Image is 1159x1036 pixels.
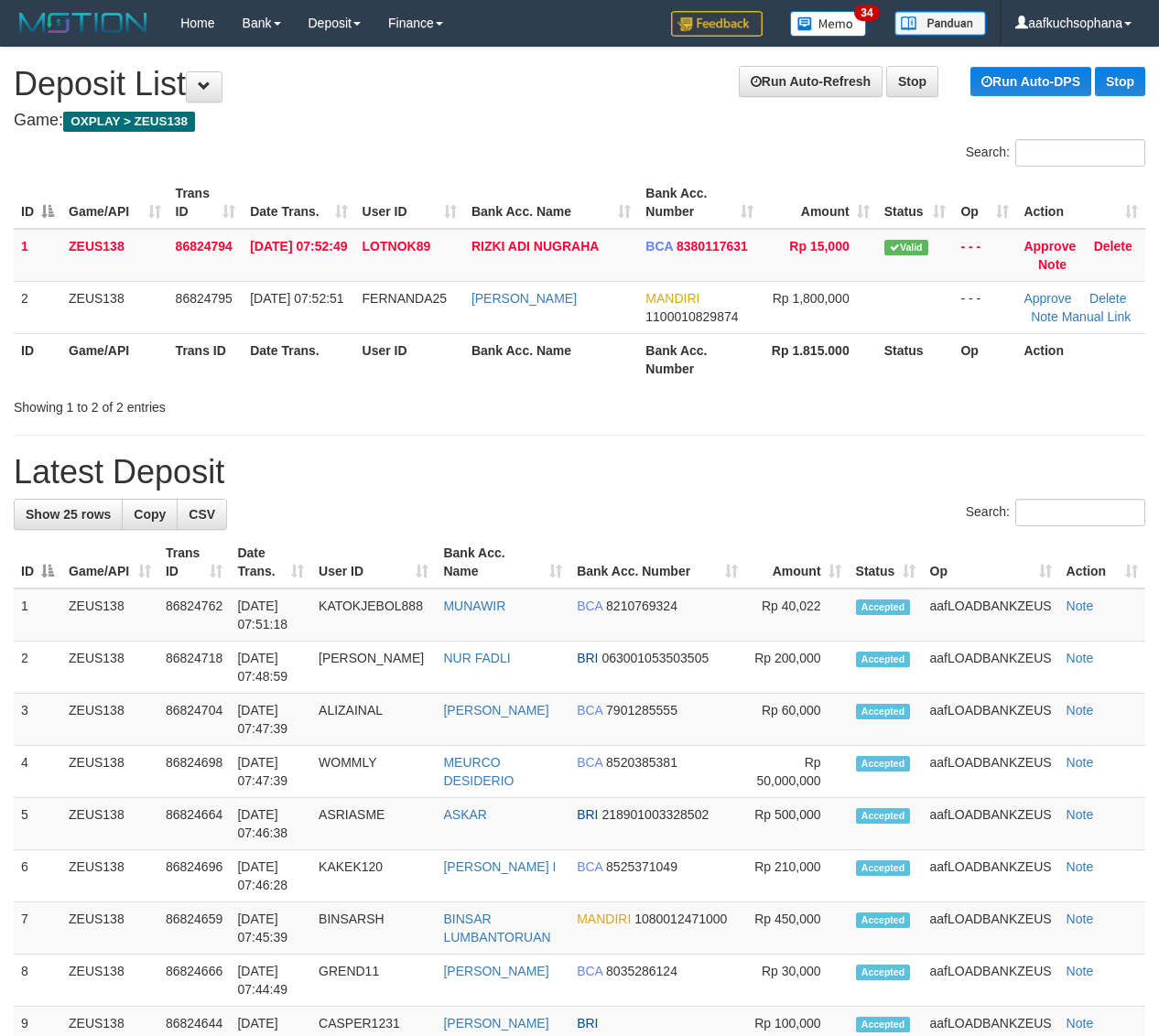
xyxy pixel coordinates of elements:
[14,902,61,955] td: 7
[443,599,505,613] a: MUNAWIR
[856,704,911,719] span: Accepted
[14,9,153,37] img: MOTION_logo.png
[886,66,938,97] a: Stop
[577,1016,598,1031] span: BRI
[122,499,178,530] a: Copy
[790,11,867,37] img: Button%20Memo.svg
[14,798,61,850] td: 5
[1024,291,1071,306] a: Approve
[436,536,569,588] th: Bank Acc. Name: activate to sort column ascending
[1067,964,1094,978] a: Note
[966,139,1145,167] label: Search:
[464,177,638,229] th: Bank Acc. Name: activate to sort column ascending
[311,902,436,955] td: BINSARSH
[856,1017,911,1032] span: Accepted
[176,239,233,254] span: 86824794
[856,756,911,772] span: Accepted
[1031,309,1058,324] a: Note
[1038,257,1067,272] a: Note
[923,798,1059,850] td: aafLOADBANKZEUS
[923,955,1059,1007] td: aafLOADBANKZEUS
[877,333,954,385] th: Status
[14,112,1145,130] h4: Game:
[856,965,911,980] span: Accepted
[923,588,1059,642] td: aafLOADBANKZEUS
[158,955,231,1007] td: 86824666
[606,755,677,770] span: Copy 8520385381 to clipboard
[1015,139,1145,167] input: Search:
[1016,333,1145,385] th: Action
[443,807,486,822] a: ASKAR
[953,281,1016,333] td: - - -
[923,642,1059,694] td: aafLOADBANKZEUS
[1067,703,1094,718] a: Note
[443,703,548,718] a: [PERSON_NAME]
[1089,291,1126,306] a: Delete
[230,536,311,588] th: Date Trans.: activate to sort column ascending
[230,588,311,642] td: [DATE] 07:51:18
[230,902,311,955] td: [DATE] 07:45:39
[923,902,1059,955] td: aafLOADBANKZEUS
[953,333,1016,385] th: Op
[158,536,231,588] th: Trans ID: activate to sort column ascending
[26,507,111,522] span: Show 25 rows
[773,291,850,306] span: Rp 1,800,000
[745,955,849,1007] td: Rp 30,000
[230,955,311,1007] td: [DATE] 07:44:49
[14,850,61,902] td: 6
[745,588,849,642] td: Rp 40,022
[177,499,227,530] a: CSV
[14,499,123,530] a: Show 25 rows
[645,291,699,306] span: MANDIRI
[363,291,448,306] span: FERNANDA25
[1095,67,1145,96] a: Stop
[471,239,599,254] a: RIZKI ADI NUGRAHA
[577,755,602,770] span: BCA
[311,850,436,902] td: KAKEK120
[1062,309,1132,324] a: Manual Link
[634,912,727,926] span: Copy 1080012471000 to clipboard
[230,694,311,746] td: [DATE] 07:47:39
[14,536,61,588] th: ID: activate to sort column descending
[311,588,436,642] td: KATOKJEBOL888
[745,746,849,798] td: Rp 50,000,000
[443,755,514,788] a: MEURCO DESIDERIO
[577,703,602,718] span: BCA
[61,536,158,588] th: Game/API: activate to sort column ascending
[745,902,849,955] td: Rp 450,000
[577,807,598,822] span: BRI
[61,902,158,955] td: ZEUS138
[638,177,761,229] th: Bank Acc. Number: activate to sort column ascending
[1067,651,1094,665] a: Note
[61,850,158,902] td: ZEUS138
[61,333,168,385] th: Game/API
[970,67,1091,96] a: Run Auto-DPS
[230,642,311,694] td: [DATE] 07:48:59
[14,229,61,282] td: 1
[877,177,954,229] th: Status: activate to sort column ascending
[854,5,879,21] span: 34
[1067,912,1094,926] a: Note
[14,66,1145,103] h1: Deposit List
[443,651,510,665] a: NUR FADLI
[856,808,911,824] span: Accepted
[158,850,231,902] td: 86824696
[168,177,244,229] th: Trans ID: activate to sort column ascending
[677,239,748,254] span: Copy 8380117631 to clipboard
[856,912,911,928] span: Accepted
[569,536,745,588] th: Bank Acc. Number: activate to sort column ascending
[739,66,883,97] a: Run Auto-Refresh
[61,955,158,1007] td: ZEUS138
[923,850,1059,902] td: aafLOADBANKZEUS
[14,642,61,694] td: 2
[189,507,215,522] span: CSV
[745,694,849,746] td: Rp 60,000
[856,599,911,615] span: Accepted
[606,703,677,718] span: Copy 7901285555 to clipboard
[158,642,231,694] td: 86824718
[606,859,677,874] span: Copy 8525371049 to clipboard
[243,177,354,229] th: Date Trans.: activate to sort column ascending
[1016,177,1145,229] th: Action: activate to sort column ascending
[1067,755,1094,770] a: Note
[471,291,577,306] a: [PERSON_NAME]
